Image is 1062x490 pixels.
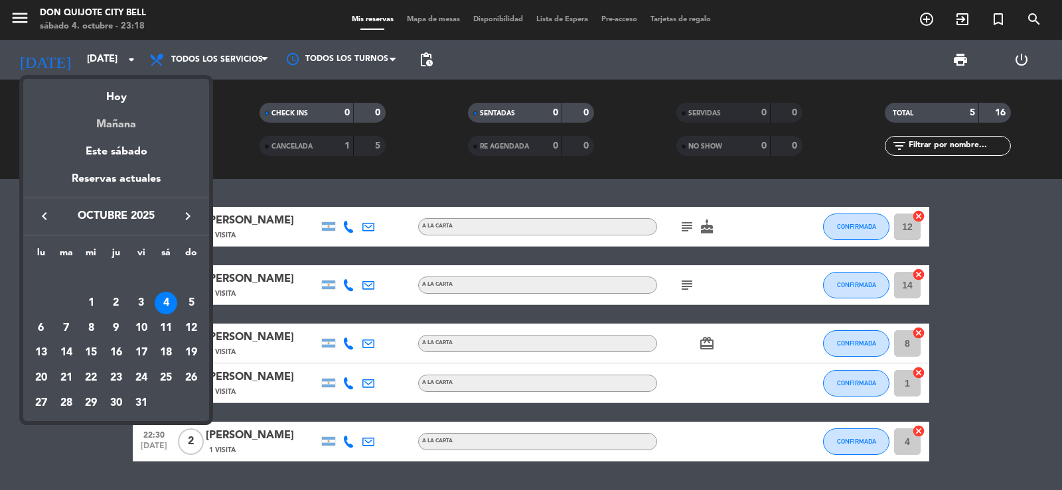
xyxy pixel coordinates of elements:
[104,316,129,341] td: 9 de octubre de 2025
[23,170,209,198] div: Reservas actuales
[30,392,52,414] div: 27
[104,340,129,365] td: 16 de octubre de 2025
[180,208,196,224] i: keyboard_arrow_right
[80,341,102,364] div: 15
[80,292,102,314] div: 1
[180,367,202,389] div: 26
[54,316,79,341] td: 7 de octubre de 2025
[179,316,204,341] td: 12 de octubre de 2025
[29,265,204,290] td: OCT.
[129,340,154,365] td: 17 de octubre de 2025
[129,365,154,391] td: 24 de octubre de 2025
[30,367,52,389] div: 20
[56,208,176,225] span: octubre 2025
[104,245,129,266] th: jueves
[179,245,204,266] th: domingo
[33,208,56,225] button: keyboard_arrow_left
[23,79,209,106] div: Hoy
[30,341,52,364] div: 13
[130,292,153,314] div: 3
[154,340,179,365] td: 18 de octubre de 2025
[129,290,154,316] td: 3 de octubre de 2025
[105,317,127,339] div: 9
[154,316,179,341] td: 11 de octubre de 2025
[104,290,129,316] td: 2 de octubre de 2025
[180,292,202,314] div: 5
[55,317,78,339] div: 7
[54,245,79,266] th: martes
[80,392,102,414] div: 29
[29,365,54,391] td: 20 de octubre de 2025
[130,392,153,414] div: 31
[105,392,127,414] div: 30
[105,292,127,314] div: 2
[29,340,54,365] td: 13 de octubre de 2025
[155,292,177,314] div: 4
[155,341,177,364] div: 18
[23,133,209,170] div: Este sábado
[179,340,204,365] td: 19 de octubre de 2025
[23,106,209,133] div: Mañana
[129,316,154,341] td: 10 de octubre de 2025
[154,245,179,266] th: sábado
[104,365,129,391] td: 23 de octubre de 2025
[180,317,202,339] div: 12
[30,317,52,339] div: 6
[54,391,79,416] td: 28 de octubre de 2025
[78,245,104,266] th: miércoles
[80,317,102,339] div: 8
[129,245,154,266] th: viernes
[54,340,79,365] td: 14 de octubre de 2025
[80,367,102,389] div: 22
[55,341,78,364] div: 14
[55,392,78,414] div: 28
[130,317,153,339] div: 10
[154,290,179,316] td: 4 de octubre de 2025
[179,365,204,391] td: 26 de octubre de 2025
[78,365,104,391] td: 22 de octubre de 2025
[29,391,54,416] td: 27 de octubre de 2025
[154,365,179,391] td: 25 de octubre de 2025
[78,316,104,341] td: 8 de octubre de 2025
[130,367,153,389] div: 24
[104,391,129,416] td: 30 de octubre de 2025
[155,317,177,339] div: 11
[105,341,127,364] div: 16
[179,290,204,316] td: 5 de octubre de 2025
[78,391,104,416] td: 29 de octubre de 2025
[37,208,52,224] i: keyboard_arrow_left
[155,367,177,389] div: 25
[78,290,104,316] td: 1 de octubre de 2025
[78,340,104,365] td: 15 de octubre de 2025
[176,208,200,225] button: keyboard_arrow_right
[130,341,153,364] div: 17
[129,391,154,416] td: 31 de octubre de 2025
[180,341,202,364] div: 19
[105,367,127,389] div: 23
[29,316,54,341] td: 6 de octubre de 2025
[29,245,54,266] th: lunes
[54,365,79,391] td: 21 de octubre de 2025
[55,367,78,389] div: 21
